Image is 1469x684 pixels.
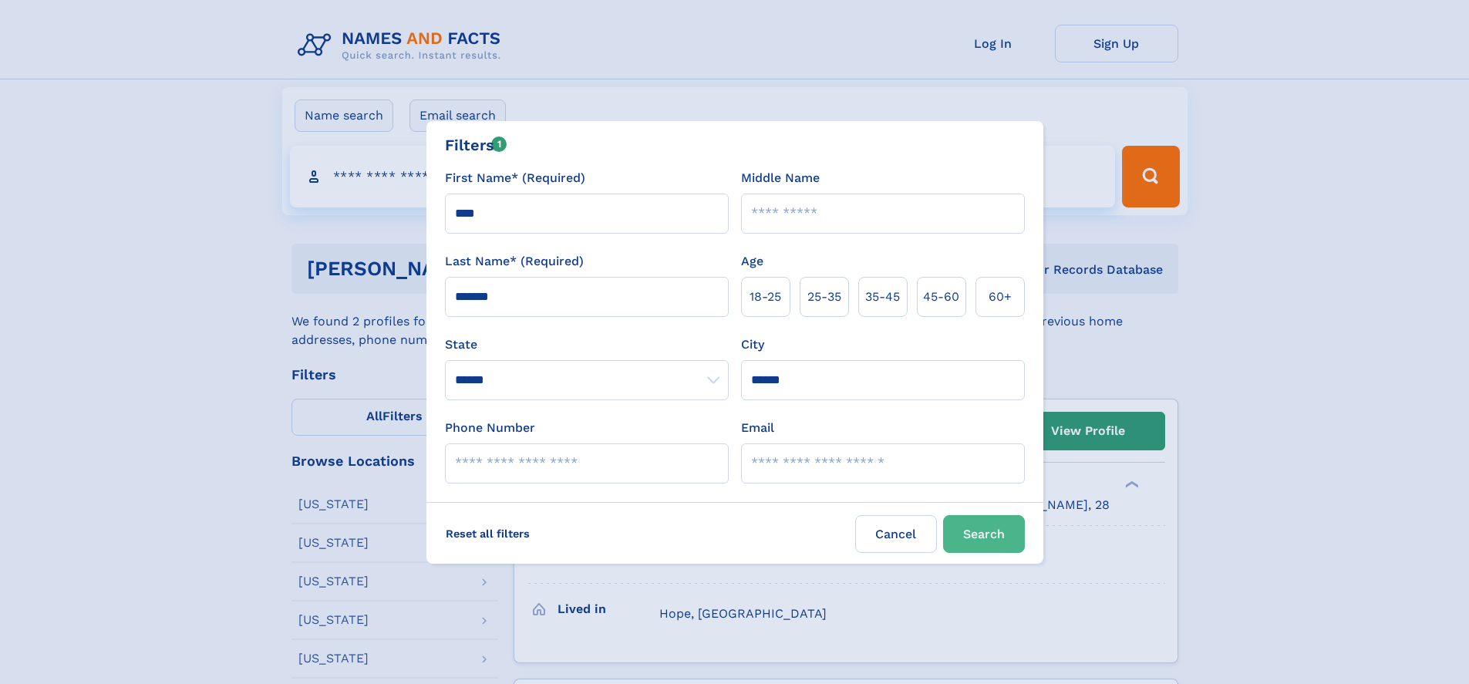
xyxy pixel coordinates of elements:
label: Cancel [855,515,937,553]
label: Age [741,252,763,271]
span: 60+ [989,288,1012,306]
label: Last Name* (Required) [445,252,584,271]
span: 35‑45 [865,288,900,306]
button: Search [943,515,1025,553]
label: Middle Name [741,169,820,187]
span: 18‑25 [750,288,781,306]
label: First Name* (Required) [445,169,585,187]
span: 25‑35 [807,288,841,306]
label: State [445,335,729,354]
label: City [741,335,764,354]
label: Reset all filters [436,515,540,552]
span: 45‑60 [923,288,959,306]
label: Email [741,419,774,437]
div: Filters [445,133,507,157]
label: Phone Number [445,419,535,437]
